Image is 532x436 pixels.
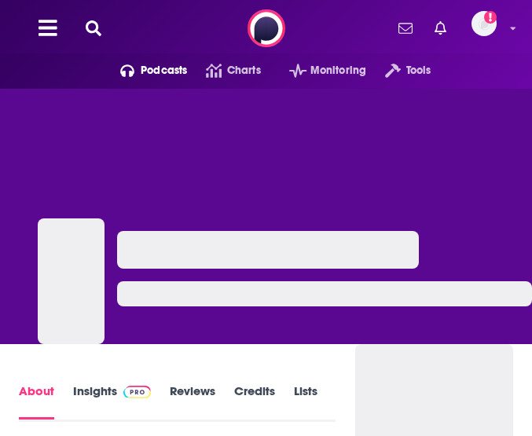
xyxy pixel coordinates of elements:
[101,58,188,83] button: open menu
[187,58,260,83] a: Charts
[471,11,497,36] span: Logged in as sohi.kang
[227,60,261,82] span: Charts
[392,15,419,42] a: Show notifications dropdown
[366,58,431,83] button: open menu
[248,9,285,47] img: Podchaser - Follow, Share and Rate Podcasts
[170,384,215,420] a: Reviews
[73,384,151,420] a: InsightsPodchaser Pro
[406,60,431,82] span: Tools
[428,15,453,42] a: Show notifications dropdown
[471,11,497,36] img: User Profile
[19,384,54,420] a: About
[270,58,366,83] button: open menu
[141,60,187,82] span: Podcasts
[310,60,366,82] span: Monitoring
[123,386,151,398] img: Podchaser Pro
[471,11,506,46] a: Logged in as sohi.kang
[234,384,275,420] a: Credits
[484,11,497,24] svg: Add a profile image
[294,384,317,420] a: Lists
